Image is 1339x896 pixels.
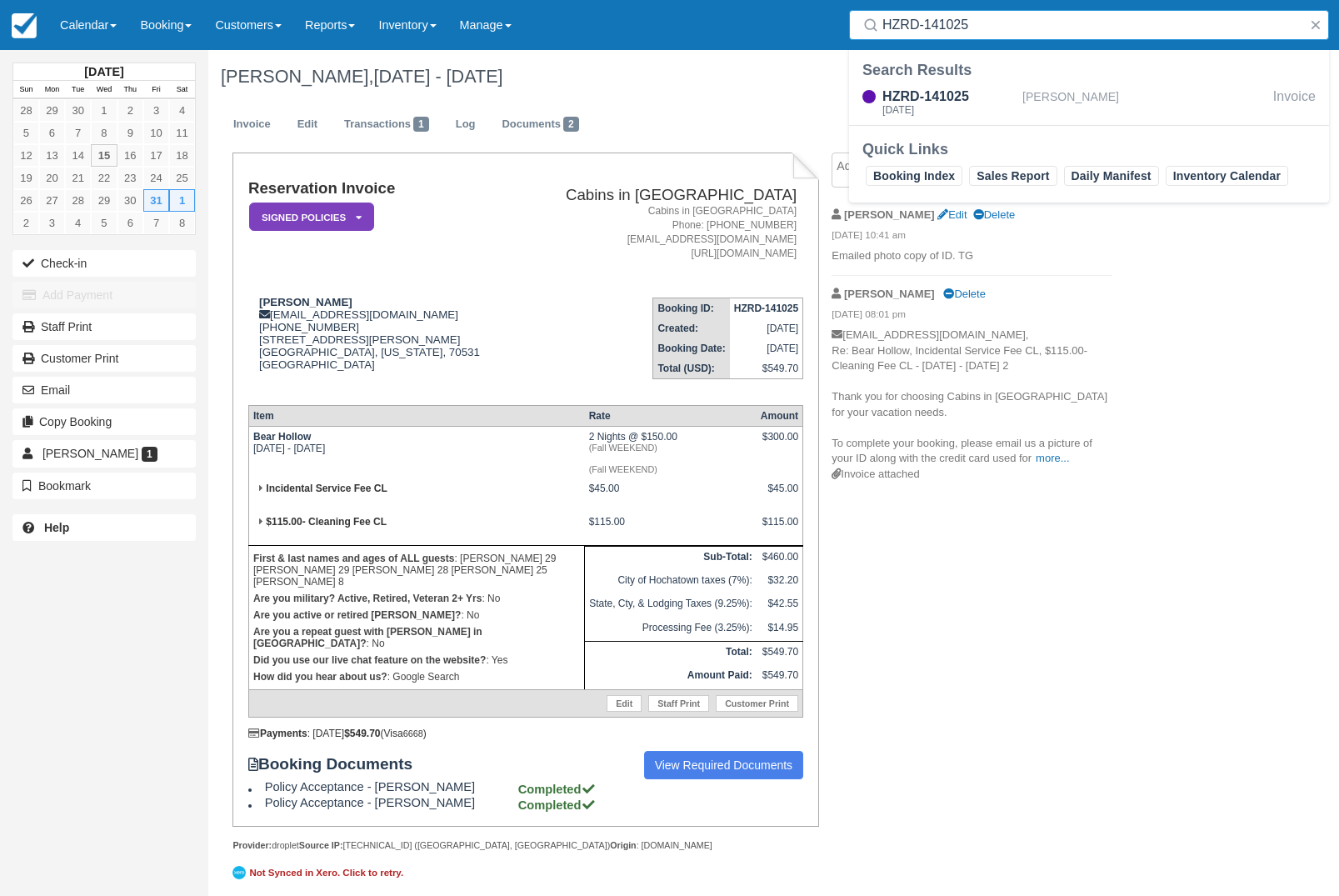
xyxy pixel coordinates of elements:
a: 21 [65,167,91,189]
td: $549.70 [757,665,803,689]
th: Total: [585,642,757,666]
div: Quick Links [862,139,1316,159]
a: 11 [169,122,195,144]
a: 17 [143,144,169,167]
th: Sub-Total: [585,546,757,570]
p: : No [253,623,580,652]
small: 6668 [403,728,423,738]
a: 5 [91,212,117,234]
address: Cabins in [GEOGRAPHIC_DATA] Phone: [PHONE_NUMBER] [EMAIL_ADDRESS][DOMAIN_NAME] [URL][DOMAIN_NAME] [525,204,797,262]
a: Delete [943,288,985,300]
div: $115.00 [761,516,798,541]
a: Daily Manifest [1064,166,1159,186]
a: 30 [65,99,91,122]
h2: Cabins in [GEOGRAPHIC_DATA] [525,187,797,204]
a: Log [443,108,488,141]
a: 2 [117,99,143,122]
span: 1 [413,117,429,132]
a: 18 [169,144,195,167]
a: 8 [91,122,117,144]
a: 20 [39,167,65,189]
td: $115.00 [585,512,757,546]
span: Policy Acceptance - [PERSON_NAME] [265,796,515,809]
a: Staff Print [648,695,709,712]
a: Invoice [221,108,283,141]
a: Customer Print [12,345,196,372]
td: $32.20 [757,570,803,593]
strong: [DATE] [84,65,123,78]
td: Processing Fee (3.25%): [585,618,757,642]
button: Copy Booking [12,408,196,435]
th: Sun [13,81,39,99]
th: Tue [65,81,91,99]
a: 6 [117,212,143,234]
em: Signed Policies [249,203,374,232]
a: Booking Index [866,166,962,186]
th: Sat [169,81,195,99]
button: Email [12,377,196,403]
th: Fri [143,81,169,99]
a: 16 [117,144,143,167]
span: 1 [142,447,157,462]
th: Amount Paid: [585,665,757,689]
th: Booking Date: [653,338,730,358]
a: more... [1036,452,1069,464]
strong: Are you active or retired [PERSON_NAME]? [253,609,461,621]
p: : No [253,590,580,607]
p: : [PERSON_NAME] 29 [PERSON_NAME] 29 [PERSON_NAME] 28 [PERSON_NAME] 25 [PERSON_NAME] 8 [253,550,580,590]
p: : Google Search [253,668,580,685]
strong: Provider: [232,840,272,850]
input: Search ( / ) [882,10,1302,40]
a: Edit [607,695,642,712]
td: [DATE] [730,338,803,358]
strong: HZRD-141025 [734,303,798,314]
a: 29 [39,99,65,122]
td: $42.55 [757,593,803,617]
a: 19 [13,167,39,189]
span: [PERSON_NAME] [42,447,138,460]
td: 2 Nights @ $150.00 [585,426,757,478]
a: Inventory Calendar [1166,166,1288,186]
td: $14.95 [757,618,803,642]
button: Add Payment [12,282,196,308]
a: 1 [169,189,195,212]
p: Emailed photo copy of ID. TG [832,248,1112,264]
strong: $549.70 [344,728,380,739]
div: HZRD-141025 [882,87,1016,107]
td: $460.00 [757,546,803,570]
a: 22 [91,167,117,189]
div: [DATE] [882,105,1016,115]
th: Total (USD): [653,358,730,379]
strong: Completed [518,798,597,812]
td: [DATE] [730,318,803,338]
th: Mon [39,81,65,99]
th: Amount [757,405,803,426]
a: 7 [65,122,91,144]
button: Bookmark [12,473,196,499]
a: Documents2 [489,108,591,141]
a: 26 [13,189,39,212]
a: [PERSON_NAME] 1 [12,440,196,467]
em: [DATE] 08:01 pm [832,308,1112,326]
a: 3 [143,99,169,122]
div: $300.00 [761,431,798,456]
a: Not Synced in Xero. Click to retry. [232,863,407,882]
span: [DATE] - [DATE] [373,66,502,87]
div: Invoice [1273,87,1316,118]
strong: [PERSON_NAME] [844,288,935,300]
a: Customer Print [716,695,798,712]
strong: Origin [610,840,636,850]
th: Created: [653,318,730,338]
a: 14 [65,144,91,167]
p: : No [253,607,580,623]
strong: How did you hear about us? [253,671,387,683]
a: 29 [91,189,117,212]
p: [EMAIL_ADDRESS][DOMAIN_NAME], Re: Bear Hollow, Incidental Service Fee CL, $115.00- Cleaning Fee C... [832,328,1112,467]
td: State, Cty, & Lodging Taxes (9.25%): [585,593,757,617]
img: checkfront-main-nav-mini-logo.png [12,13,37,38]
h1: [PERSON_NAME], [221,67,1200,87]
a: 30 [117,189,143,212]
th: Thu [117,81,143,99]
a: Signed Policies [248,202,368,233]
p: : Yes [253,652,580,668]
